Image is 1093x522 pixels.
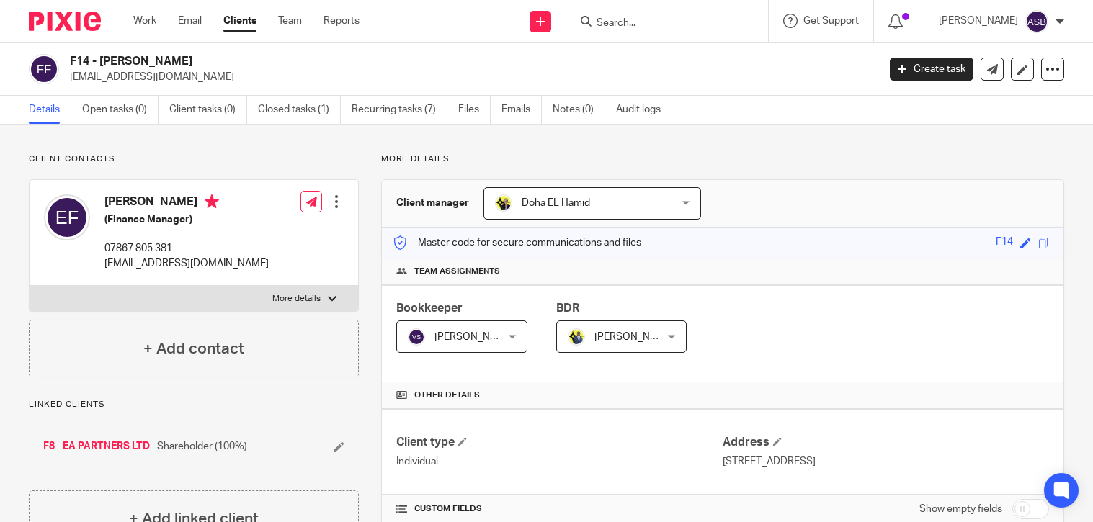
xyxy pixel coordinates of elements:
[272,293,321,305] p: More details
[258,96,341,124] a: Closed tasks (1)
[393,235,641,250] p: Master code for secure communications and files
[522,198,590,208] span: Doha EL Hamid
[104,194,269,212] h4: [PERSON_NAME]
[1025,10,1048,33] img: svg%3E
[133,14,156,28] a: Work
[803,16,859,26] span: Get Support
[396,454,723,469] p: Individual
[104,256,269,271] p: [EMAIL_ADDRESS][DOMAIN_NAME]
[919,502,1002,516] label: Show empty fields
[458,96,491,124] a: Files
[104,212,269,227] h5: (Finance Manager)
[996,235,1013,251] div: F14
[29,96,71,124] a: Details
[939,14,1018,28] p: [PERSON_NAME]
[324,14,360,28] a: Reports
[595,17,725,30] input: Search
[29,399,359,410] p: Linked clients
[568,328,585,346] img: Dennis-Starbridge.jpg
[723,435,1049,450] h4: Address
[594,332,674,342] span: [PERSON_NAME]
[143,338,244,360] h4: + Add contact
[104,241,269,256] p: 07867 805 381
[70,54,708,69] h2: F14 - [PERSON_NAME]
[408,328,425,346] img: svg%3E
[396,435,723,450] h4: Client type
[396,503,723,515] h4: CUSTOM FIELDS
[70,70,868,84] p: [EMAIL_ADDRESS][DOMAIN_NAME]
[205,194,219,209] i: Primary
[434,332,514,342] span: [PERSON_NAME]
[352,96,447,124] a: Recurring tasks (7)
[82,96,159,124] a: Open tasks (0)
[556,302,579,314] span: BDR
[381,153,1064,165] p: More details
[396,196,469,210] h3: Client manager
[43,439,150,454] a: F8 - EA PARTNERS LTD
[495,194,512,212] img: Doha-Starbridge.jpg
[29,54,59,84] img: svg%3E
[890,58,973,81] a: Create task
[178,14,202,28] a: Email
[278,14,302,28] a: Team
[414,390,480,401] span: Other details
[616,96,672,124] a: Audit logs
[44,194,90,240] img: svg%3E
[169,96,247,124] a: Client tasks (0)
[553,96,605,124] a: Notes (0)
[396,302,463,314] span: Bookkeeper
[414,266,500,277] span: Team assignments
[157,439,247,454] span: Shareholder (100%)
[501,96,542,124] a: Emails
[29,153,359,165] p: Client contacts
[29,12,101,31] img: Pixie
[223,14,256,28] a: Clients
[723,454,1049,469] p: [STREET_ADDRESS]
